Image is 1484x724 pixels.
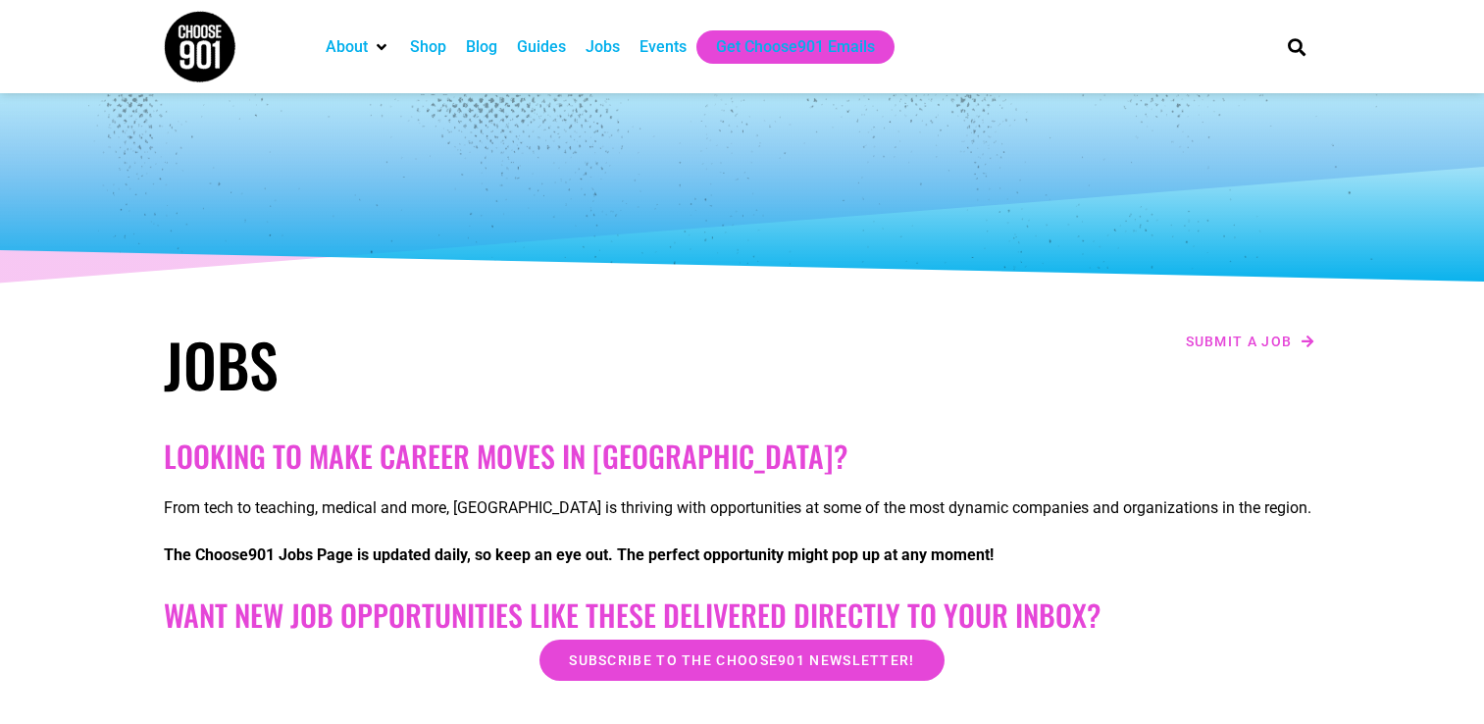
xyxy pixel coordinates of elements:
[517,35,566,59] a: Guides
[1186,335,1293,348] span: Submit a job
[316,30,1254,64] nav: Main nav
[716,35,875,59] a: Get Choose901 Emails
[164,545,994,564] strong: The Choose901 Jobs Page is updated daily, so keep an eye out. The perfect opportunity might pop u...
[586,35,620,59] a: Jobs
[326,35,368,59] a: About
[164,597,1321,633] h2: Want New Job Opportunities like these Delivered Directly to your Inbox?
[1180,329,1321,354] a: Submit a job
[569,653,914,667] span: Subscribe to the Choose901 newsletter!
[1280,30,1312,63] div: Search
[640,35,687,59] a: Events
[539,640,944,681] a: Subscribe to the Choose901 newsletter!
[164,439,1321,474] h2: Looking to make career moves in [GEOGRAPHIC_DATA]?
[466,35,497,59] a: Blog
[410,35,446,59] a: Shop
[164,496,1321,520] p: From tech to teaching, medical and more, [GEOGRAPHIC_DATA] is thriving with opportunities at some...
[164,329,733,399] h1: Jobs
[316,30,400,64] div: About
